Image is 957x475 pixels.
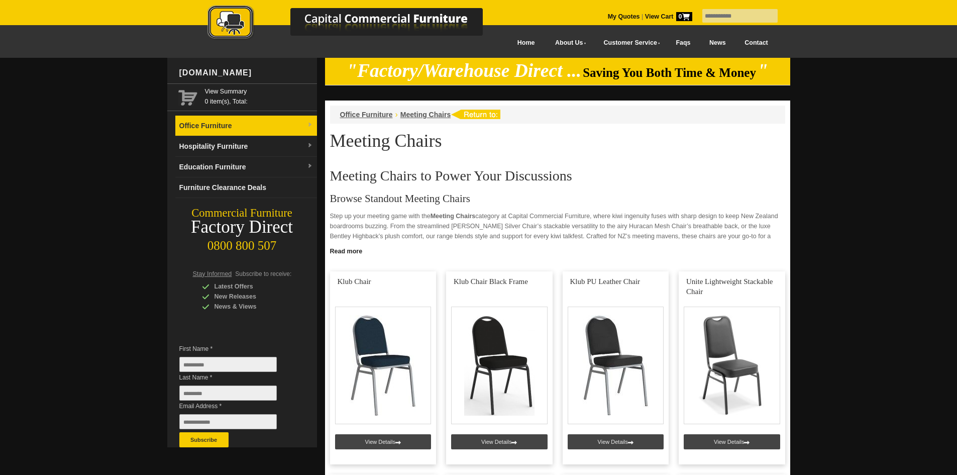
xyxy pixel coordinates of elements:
img: dropdown [307,143,313,149]
strong: View Cart [645,13,692,20]
a: Customer Service [592,32,666,54]
div: New Releases [202,292,297,302]
a: Education Furnituredropdown [175,157,317,177]
input: First Name * [179,357,277,372]
em: "Factory/Warehouse Direct ... [347,60,581,81]
span: 0 [676,12,692,21]
input: Email Address * [179,414,277,429]
em: " [758,60,768,81]
button: Subscribe [179,432,229,447]
a: Faqs [667,32,700,54]
h1: Meeting Chairs [330,131,785,150]
span: First Name * [179,344,292,354]
img: Capital Commercial Furniture Logo [180,5,531,42]
span: Email Address * [179,401,292,411]
span: Stay Informed [193,270,232,277]
a: Click to read more [325,244,790,256]
a: News [700,32,735,54]
a: Meeting Chairs [400,111,451,119]
p: Step up your meeting game with the category at Capital Commercial Furniture, where kiwi ingenuity... [330,211,785,251]
a: Hospitality Furnituredropdown [175,136,317,157]
div: News & Views [202,302,297,312]
img: dropdown [307,163,313,169]
div: Factory Direct [167,220,317,234]
a: Office Furniture [340,111,393,119]
span: Subscribe to receive: [235,270,291,277]
h3: Browse Standout Meeting Chairs [330,194,785,204]
div: Commercial Furniture [167,206,317,220]
input: Last Name * [179,386,277,401]
img: return to [451,110,500,119]
div: Latest Offers [202,281,297,292]
img: dropdown [307,122,313,128]
span: Last Name * [179,372,292,383]
span: 0 item(s), Total: [205,86,313,105]
strong: Meeting Chairs [431,213,476,220]
a: Contact [735,32,777,54]
a: About Us [544,32,592,54]
li: › [395,110,398,120]
div: [DOMAIN_NAME] [175,58,317,88]
a: My Quotes [608,13,640,20]
a: Capital Commercial Furniture Logo [180,5,531,45]
div: 0800 800 507 [167,234,317,253]
a: Office Furnituredropdown [175,116,317,136]
a: View Summary [205,86,313,97]
a: View Cart0 [643,13,692,20]
h2: Meeting Chairs to Power Your Discussions [330,168,785,183]
a: Furniture Clearance Deals [175,177,317,198]
span: Saving You Both Time & Money [583,66,756,79]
